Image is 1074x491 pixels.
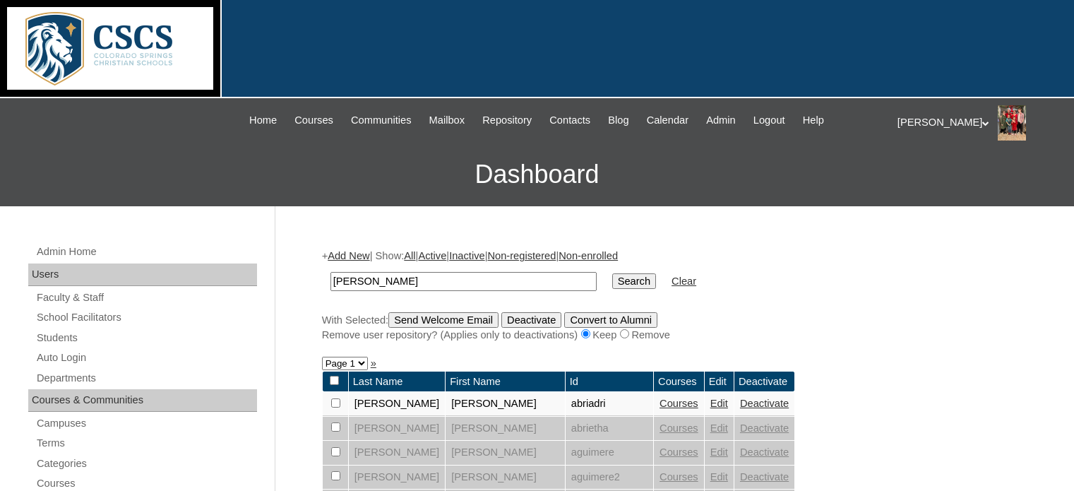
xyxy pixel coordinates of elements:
[28,389,257,412] div: Courses & Communities
[740,471,789,483] a: Deactivate
[322,312,1021,343] div: With Selected:
[566,372,653,392] td: Id
[446,372,565,392] td: First Name
[422,112,472,129] a: Mailbox
[566,417,653,441] td: abrietha
[35,329,257,347] a: Students
[566,392,653,416] td: abriadri
[35,455,257,473] a: Categories
[388,312,499,328] input: Send Welcome Email
[660,471,698,483] a: Courses
[559,250,618,261] a: Non-enrolled
[796,112,831,129] a: Help
[404,250,415,261] a: All
[35,309,257,326] a: School Facilitators
[564,312,657,328] input: Convert to Alumni
[998,105,1026,141] img: Stephanie Phillips
[746,112,792,129] a: Logout
[287,112,340,129] a: Courses
[349,466,446,490] td: [PERSON_NAME]
[647,112,688,129] span: Calendar
[660,422,698,434] a: Courses
[7,7,213,90] img: logo-white.png
[449,250,485,261] a: Inactive
[803,112,824,129] span: Help
[322,328,1021,343] div: Remove user repository? (Applies only to deactivations) Keep Remove
[446,417,565,441] td: [PERSON_NAME]
[330,272,597,291] input: Search
[501,312,561,328] input: Deactivate
[351,112,412,129] span: Communities
[446,466,565,490] td: [PERSON_NAME]
[349,392,446,416] td: [PERSON_NAME]
[446,441,565,465] td: [PERSON_NAME]
[740,446,789,458] a: Deactivate
[475,112,539,129] a: Repository
[344,112,419,129] a: Communities
[35,434,257,452] a: Terms
[710,446,728,458] a: Edit
[294,112,333,129] span: Courses
[672,276,696,287] a: Clear
[242,112,284,129] a: Home
[349,372,446,392] td: Last Name
[710,471,728,483] a: Edit
[487,250,556,261] a: Non-registered
[740,398,789,409] a: Deactivate
[566,441,653,465] td: aguimere
[705,372,734,392] td: Edit
[35,415,257,432] a: Campuses
[660,446,698,458] a: Courses
[734,372,794,392] td: Deactivate
[35,369,257,387] a: Departments
[740,422,789,434] a: Deactivate
[601,112,636,129] a: Blog
[706,112,736,129] span: Admin
[482,112,532,129] span: Repository
[710,422,728,434] a: Edit
[35,243,257,261] a: Admin Home
[418,250,446,261] a: Active
[7,143,1067,206] h3: Dashboard
[608,112,628,129] span: Blog
[349,441,446,465] td: [PERSON_NAME]
[640,112,696,129] a: Calendar
[35,289,257,307] a: Faculty & Staff
[654,372,704,392] td: Courses
[549,112,590,129] span: Contacts
[35,349,257,367] a: Auto Login
[28,264,257,286] div: Users
[699,112,743,129] a: Admin
[249,112,277,129] span: Home
[710,398,728,409] a: Edit
[542,112,597,129] a: Contacts
[371,357,376,369] a: »
[753,112,785,129] span: Logout
[322,249,1021,342] div: + | Show: | | | |
[446,392,565,416] td: [PERSON_NAME]
[660,398,698,409] a: Courses
[897,105,1060,141] div: [PERSON_NAME]
[612,273,656,289] input: Search
[349,417,446,441] td: [PERSON_NAME]
[429,112,465,129] span: Mailbox
[328,250,369,261] a: Add New
[566,466,653,490] td: aguimere2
